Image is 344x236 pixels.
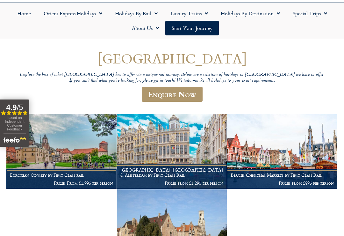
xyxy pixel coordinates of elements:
[286,6,333,21] a: Special Trips
[231,181,334,186] p: Prices from £895 per person
[19,51,325,66] h1: [GEOGRAPHIC_DATA]
[231,173,334,178] h1: Bruges Christmas Markets by First Class Rail
[142,87,203,102] a: Enquire Now
[10,173,113,178] h1: European Odyssey by First Class rail
[19,72,325,84] p: Explore the best of what [GEOGRAPHIC_DATA] has to offer via a unique rail journey. Below are a se...
[165,21,219,35] a: Start your Journey
[11,6,37,21] a: Home
[117,114,227,189] a: [GEOGRAPHIC_DATA], [GEOGRAPHIC_DATA] & Amsterdam by First Class Rail Prices from £1,295 per person
[227,114,338,189] a: Bruges Christmas Markets by First Class Rail Prices from £895 per person
[164,6,214,21] a: Luxury Trains
[3,6,341,35] nav: Menu
[37,6,109,21] a: Orient Express Holidays
[214,6,286,21] a: Holidays by Destination
[125,21,165,35] a: About Us
[120,167,224,178] h1: [GEOGRAPHIC_DATA], [GEOGRAPHIC_DATA] & Amsterdam by First Class Rail
[120,181,224,186] p: Prices from £1,295 per person
[109,6,164,21] a: Holidays by Rail
[10,181,113,186] p: Prices From £1,995 per person
[6,114,117,189] a: European Odyssey by First Class rail Prices From £1,995 per person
